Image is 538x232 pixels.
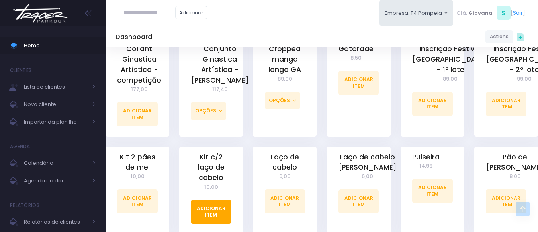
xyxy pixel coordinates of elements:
[412,162,440,170] span: 14,99
[24,99,88,110] span: Novo cliente
[456,9,467,17] span: Olá,
[24,82,88,92] span: Lista de clientes
[265,172,305,180] span: 6,00
[10,139,30,155] h4: Agenda
[485,30,513,43] a: Actions
[115,33,152,41] h5: Dashboard
[24,158,88,168] span: Calendário
[486,92,526,116] a: Adicionar Item
[191,152,231,183] a: Kit c/2 laço de cabelo
[412,152,440,162] a: Pulseira
[175,6,208,19] a: Adicionar
[117,102,158,126] a: Adicionar Item
[513,9,523,17] a: Sair
[338,71,379,95] a: Adicionar Item
[338,172,397,180] span: 6,00
[191,44,249,85] a: Conjunto Ginastica Artística - [PERSON_NAME]
[338,44,374,54] a: Gatorade
[412,44,489,75] a: Inscrição Festival [GEOGRAPHIC_DATA] - 1º lote
[191,183,231,191] span: 10,00
[10,197,39,213] h4: Relatórios
[412,75,489,83] span: 89,00
[117,152,158,173] a: Kit 2 pães de mel
[117,189,158,213] a: Adicionar Item
[117,172,158,180] span: 10,00
[453,4,528,22] div: [ ]
[265,152,305,173] a: Laço de cabelo
[412,179,453,203] a: Adicionar Item
[191,200,231,224] a: Adicionar Item
[10,62,31,78] h4: Clientes
[412,92,453,116] a: Adicionar Item
[24,217,88,227] span: Relatórios de clientes
[265,189,305,213] a: Adicionar Item
[24,117,88,127] span: Importar da planilha
[191,102,226,120] button: Opções
[117,85,161,93] span: 177,00
[265,44,305,75] a: Cropped manga longa GA
[265,92,300,109] button: Opções
[338,189,379,213] a: Adicionar Item
[486,189,526,213] a: Adicionar Item
[338,152,397,173] a: Laço de cabelo [PERSON_NAME]
[468,9,493,17] span: Giovana
[24,41,96,51] span: Home
[338,54,374,62] span: 8,50
[265,75,305,83] span: 89,00
[497,6,511,20] span: S
[117,44,161,85] a: Collant Ginastica Artística - competição
[191,85,249,93] span: 117,40
[24,176,88,186] span: Agenda do dia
